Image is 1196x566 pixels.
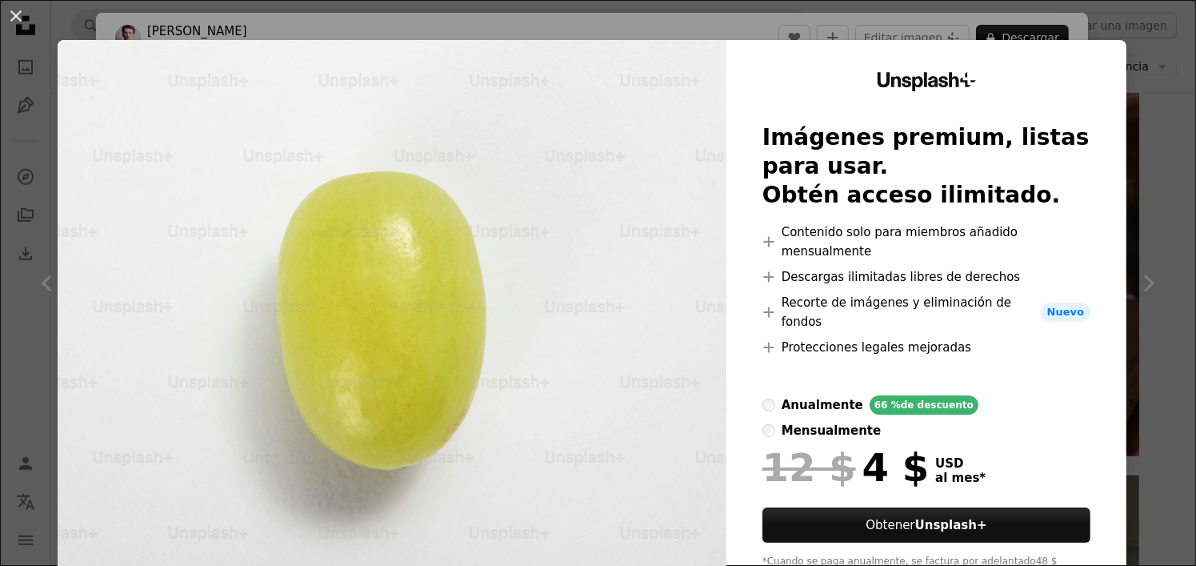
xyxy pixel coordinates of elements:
li: Descargas ilimitadas libres de derechos [762,267,1090,287]
button: ObtenerUnsplash+ [762,508,1090,543]
li: Contenido solo para miembros añadido mensualmente [762,223,1090,261]
span: 12 $ [762,447,856,488]
span: USD [935,456,986,471]
li: Protecciones legales mejoradas [762,338,1090,357]
div: anualmente [782,395,863,415]
input: mensualmente [762,424,775,437]
input: anualmente66 %de descuento [762,399,775,411]
div: 4 $ [762,447,929,488]
span: al mes * [935,471,986,485]
li: Recorte de imágenes y eliminación de fondos [762,293,1090,331]
div: 66 % de descuento [870,395,978,415]
h2: Imágenes premium, listas para usar. Obtén acceso ilimitado. [762,123,1090,210]
span: Nuevo [1041,303,1090,322]
strong: Unsplash+ [915,518,987,532]
div: mensualmente [782,421,881,440]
